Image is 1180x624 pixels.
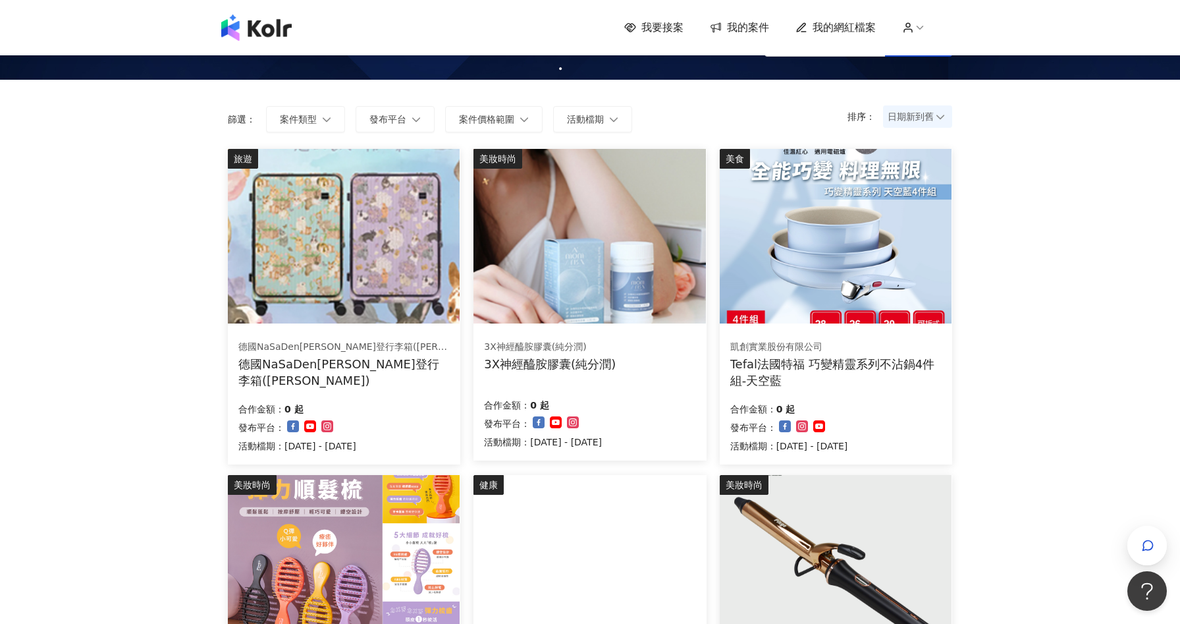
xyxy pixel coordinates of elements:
[847,111,883,122] p: 排序：
[284,401,304,417] p: 0 起
[228,149,460,324] img: 德國NaSaDen納莎登行李箱系列
[473,149,522,169] div: 美妝時尚
[356,106,435,132] button: 發布平台
[228,114,255,125] p: 篩選：
[473,149,705,324] img: A'momris文驀斯 3X神經醯胺膠囊
[624,20,684,35] a: 我要接案
[730,356,942,389] div: Tefal法國特福 巧變精靈系列不沾鍋4件組-天空藍
[221,14,292,41] img: logo
[238,401,284,417] p: 合作金額：
[228,475,277,495] div: 美妝時尚
[813,20,876,35] span: 我的網紅檔案
[727,20,769,35] span: 我的案件
[484,356,616,372] div: 3X神經醯胺膠囊(純分潤)
[484,341,616,354] div: 3X神經醯胺膠囊(純分潤)
[720,149,750,169] div: 美食
[730,438,848,454] p: 活動檔期：[DATE] - [DATE]
[530,397,549,413] p: 0 起
[484,434,602,450] p: 活動檔期：[DATE] - [DATE]
[567,114,604,125] span: 活動檔期
[280,114,317,125] span: 案件類型
[369,114,406,125] span: 發布平台
[238,341,449,354] div: 德國NaSaDen[PERSON_NAME]登行李箱([PERSON_NAME])
[266,106,345,132] button: 案件類型
[445,106,543,132] button: 案件價格範圍
[459,114,514,125] span: 案件價格範圍
[710,20,769,35] a: 我的案件
[730,341,941,354] div: 凱創實業股份有限公司
[238,438,356,454] p: 活動檔期：[DATE] - [DATE]
[720,149,952,324] img: Tefal法國特福 巧變精靈系列不沾鍋4件組 開團
[1127,571,1167,611] iframe: Help Scout Beacon - Open
[641,20,684,35] span: 我要接案
[238,420,284,436] p: 發布平台：
[776,401,795,417] p: 0 起
[730,420,776,436] p: 發布平台：
[888,107,948,127] span: 日期新到舊
[730,401,776,417] p: 合作金額：
[238,356,450,389] div: 德國NaSaDen[PERSON_NAME]登行李箱([PERSON_NAME])
[473,475,504,495] div: 健康
[228,149,258,169] div: 旅遊
[484,416,530,432] p: 發布平台：
[553,106,632,132] button: 活動檔期
[795,20,876,35] a: 我的網紅檔案
[484,397,530,413] p: 合作金額：
[720,475,768,495] div: 美妝時尚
